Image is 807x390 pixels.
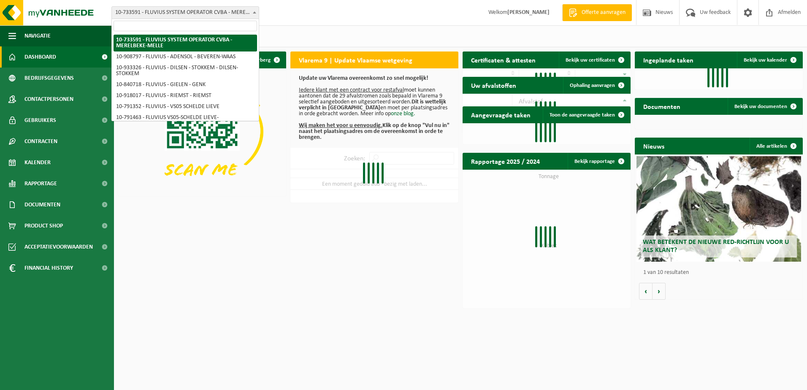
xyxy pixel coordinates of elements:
[118,68,286,195] img: Download de VHEPlus App
[463,51,544,68] h2: Certificaten & attesten
[463,153,548,169] h2: Rapportage 2025 / 2024
[391,111,415,117] a: onze blog.
[728,98,802,115] a: Bekijk uw documenten
[24,68,74,89] span: Bedrijfsgegevens
[111,6,259,19] span: 10-733591 - FLUVIUS SYSTEM OPERATOR CVBA - MERELBEKE-MELLE
[24,89,73,110] span: Contactpersonen
[24,46,56,68] span: Dashboard
[299,76,450,141] p: moet kunnen aantonen dat de 29 afvalstromen zoals bepaald in Vlarema 9 selectief aangeboden en ui...
[463,106,539,123] h2: Aangevraagde taken
[568,153,630,170] a: Bekijk rapportage
[643,239,789,254] span: Wat betekent de nieuwe RED-richtlijn voor u als klant?
[635,51,702,68] h2: Ingeplande taken
[252,57,271,63] span: Verberg
[114,112,257,129] li: 10-791463 - FLUVIUS VS05-SCHELDE LIEVE-KLANTENKANTOOR EEKLO - EEKLO
[750,138,802,154] a: Alle artikelen
[559,51,630,68] a: Bekijk uw certificaten
[24,131,57,152] span: Contracten
[566,57,615,63] span: Bekijk uw certificaten
[114,79,257,90] li: 10-840718 - FLUVIUS - GIELEN - GENK
[635,98,689,114] h2: Documenten
[550,112,615,118] span: Toon de aangevraagde taken
[24,110,56,131] span: Gebruikers
[245,51,285,68] button: Verberg
[299,87,404,93] u: Iedere klant met een contract voor restafval
[580,8,628,17] span: Offerte aanvragen
[24,152,51,173] span: Kalender
[507,9,550,16] strong: [PERSON_NAME]
[290,51,421,68] h2: Vlarema 9 | Update Vlaamse wetgeving
[299,122,450,141] b: Klik op de knop "Vul nu in" naast het plaatsingsadres om de overeenkomst in orde te brengen.
[636,156,801,262] a: Wat betekent de nieuwe RED-richtlijn voor u als klant?
[114,101,257,112] li: 10-791352 - FLUVIUS - VS05 SCHELDE LIEVE
[737,51,802,68] a: Bekijk uw kalender
[643,270,799,276] p: 1 van 10 resultaten
[114,62,257,79] li: 10-933326 - FLUVIUS - DILSEN - STOKKEM - DILSEN-STOKKEM
[635,138,673,154] h2: Nieuws
[299,122,382,129] u: Wij maken het voor u eenvoudig.
[114,51,257,62] li: 10-908797 - FLUVIUS - ADENSOL - BEVEREN-WAAS
[24,215,63,236] span: Product Shop
[463,77,525,93] h2: Uw afvalstoffen
[299,75,428,81] b: Update uw Vlarema overeenkomst zo snel mogelijk!
[563,77,630,94] a: Ophaling aanvragen
[24,25,51,46] span: Navigatie
[744,57,787,63] span: Bekijk uw kalender
[639,283,653,300] button: Vorige
[653,283,666,300] button: Volgende
[734,104,787,109] span: Bekijk uw documenten
[570,83,615,88] span: Ophaling aanvragen
[112,7,259,19] span: 10-733591 - FLUVIUS SYSTEM OPERATOR CVBA - MERELBEKE-MELLE
[24,236,93,257] span: Acceptatievoorwaarden
[114,90,257,101] li: 10-918017 - FLUVIUS - RIEMST - RIEMST
[24,257,73,279] span: Financial History
[24,194,60,215] span: Documenten
[299,99,446,111] b: Dit is wettelijk verplicht in [GEOGRAPHIC_DATA]
[543,106,630,123] a: Toon de aangevraagde taken
[114,35,257,51] li: 10-733591 - FLUVIUS SYSTEM OPERATOR CVBA - MERELBEKE-MELLE
[24,173,57,194] span: Rapportage
[562,4,632,21] a: Offerte aanvragen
